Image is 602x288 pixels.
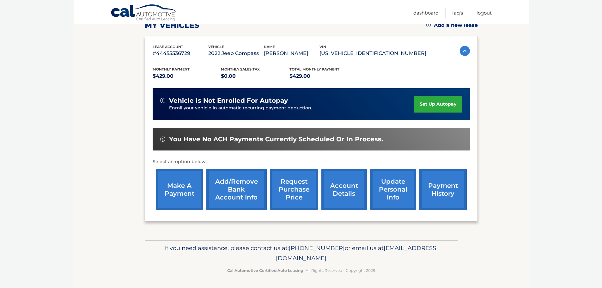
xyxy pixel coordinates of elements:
[149,267,453,274] p: - All Rights Reserved - Copyright 2025
[169,135,383,143] span: You have no ACH payments currently scheduled or in process.
[270,169,318,210] a: request purchase price
[414,96,462,113] a: set up autopay
[156,169,203,210] a: make a payment
[289,67,339,71] span: Total Monthly Payment
[221,72,289,81] p: $0.00
[460,46,470,56] img: accordion-active.svg
[153,49,208,58] p: #44455536729
[426,22,478,28] a: Add a new lease
[153,67,190,71] span: Monthly Payment
[276,244,438,262] span: [EMAIL_ADDRESS][DOMAIN_NAME]
[169,97,288,105] span: vehicle is not enrolled for autopay
[153,72,221,81] p: $429.00
[426,23,431,27] img: add.svg
[264,49,319,58] p: [PERSON_NAME]
[289,244,345,252] span: [PHONE_NUMBER]
[208,45,224,49] span: vehicle
[319,49,426,58] p: [US_VEHICLE_IDENTIFICATION_NUMBER]
[153,45,183,49] span: lease account
[153,158,470,166] p: Select an option below:
[160,98,165,103] img: alert-white.svg
[452,8,463,18] a: FAQ's
[289,72,358,81] p: $429.00
[419,169,467,210] a: payment history
[160,137,165,142] img: alert-white.svg
[149,243,453,263] p: If you need assistance, please contact us at: or email us at
[370,169,416,210] a: update personal info
[221,67,260,71] span: Monthly sales Tax
[206,169,267,210] a: Add/Remove bank account info
[319,45,326,49] span: vin
[145,21,199,30] h2: my vehicles
[321,169,367,210] a: account details
[169,105,414,112] p: Enroll your vehicle in automatic recurring payment deduction.
[413,8,439,18] a: Dashboard
[477,8,492,18] a: Logout
[264,45,275,49] span: name
[227,268,303,273] strong: Cal Automotive Certified Auto Leasing
[111,4,177,22] a: Cal Automotive
[208,49,264,58] p: 2022 Jeep Compass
